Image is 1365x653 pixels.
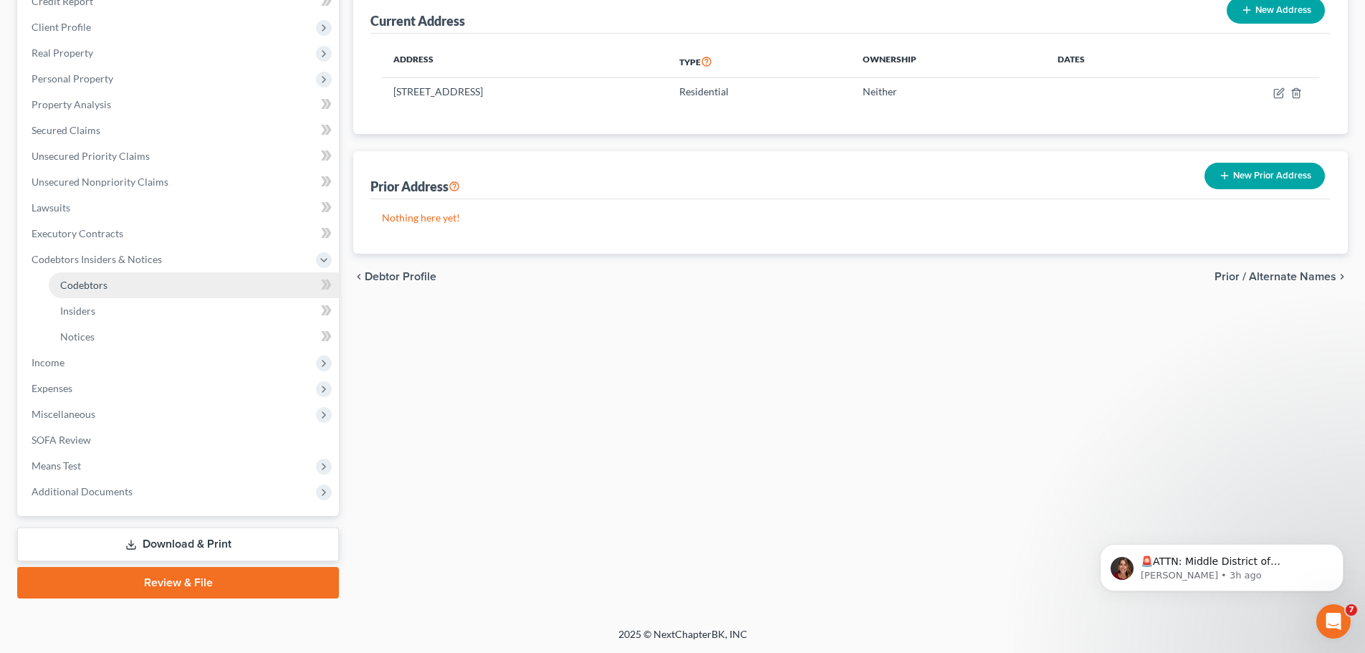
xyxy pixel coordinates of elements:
th: Ownership [851,45,1046,78]
span: Codebtors Insiders & Notices [32,253,162,265]
a: Unsecured Priority Claims [20,143,339,169]
a: Notices [49,324,339,350]
span: Lawsuits [32,201,70,214]
a: Review & File [17,567,339,599]
span: Codebtors [60,279,107,291]
a: Download & Print [17,528,339,561]
button: Prior / Alternate Names chevron_right [1215,271,1348,282]
span: Additional Documents [32,485,133,497]
span: Secured Claims [32,124,100,136]
a: Unsecured Nonpriority Claims [20,169,339,195]
span: Real Property [32,47,93,59]
div: Current Address [370,12,465,29]
span: Means Test [32,459,81,472]
a: Property Analysis [20,92,339,118]
div: 2025 © NextChapterBK, INC [274,627,1091,653]
th: Dates [1046,45,1174,78]
a: SOFA Review [20,427,339,453]
span: Unsecured Nonpriority Claims [32,176,168,188]
span: Expenses [32,382,72,394]
i: chevron_right [1336,271,1348,282]
iframe: Intercom notifications message [1078,514,1365,614]
span: Notices [60,330,95,343]
span: Personal Property [32,72,113,85]
iframe: Intercom live chat [1316,604,1351,639]
th: Type [668,45,851,78]
span: Debtor Profile [365,271,436,282]
span: SOFA Review [32,434,91,446]
span: Income [32,356,64,368]
div: Prior Address [370,178,460,195]
th: Address [382,45,668,78]
button: New Prior Address [1204,163,1325,189]
span: Miscellaneous [32,408,95,420]
span: Client Profile [32,21,91,33]
i: chevron_left [353,271,365,282]
a: Lawsuits [20,195,339,221]
span: 7 [1346,604,1357,616]
a: Executory Contracts [20,221,339,247]
span: Executory Contracts [32,227,123,239]
span: Insiders [60,305,95,317]
p: Nothing here yet! [382,211,1319,225]
span: Unsecured Priority Claims [32,150,150,162]
span: Property Analysis [32,98,111,110]
span: Prior / Alternate Names [1215,271,1336,282]
td: Residential [668,78,851,105]
button: chevron_left Debtor Profile [353,271,436,282]
a: Insiders [49,298,339,324]
td: Neither [851,78,1046,105]
td: [STREET_ADDRESS] [382,78,668,105]
a: Codebtors [49,272,339,298]
a: Secured Claims [20,118,339,143]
